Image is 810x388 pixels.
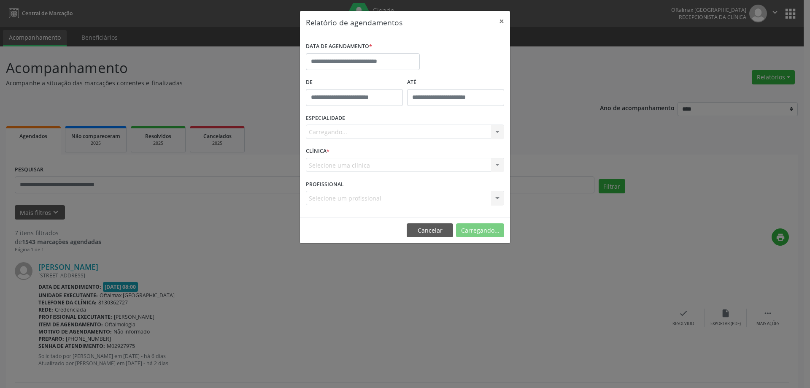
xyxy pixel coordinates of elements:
label: ESPECIALIDADE [306,112,345,125]
label: PROFISSIONAL [306,178,344,191]
label: CLÍNICA [306,145,329,158]
button: Cancelar [407,223,453,238]
label: De [306,76,403,89]
button: Close [493,11,510,32]
h5: Relatório de agendamentos [306,17,402,28]
button: Carregando... [456,223,504,238]
label: DATA DE AGENDAMENTO [306,40,372,53]
label: ATÉ [407,76,504,89]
